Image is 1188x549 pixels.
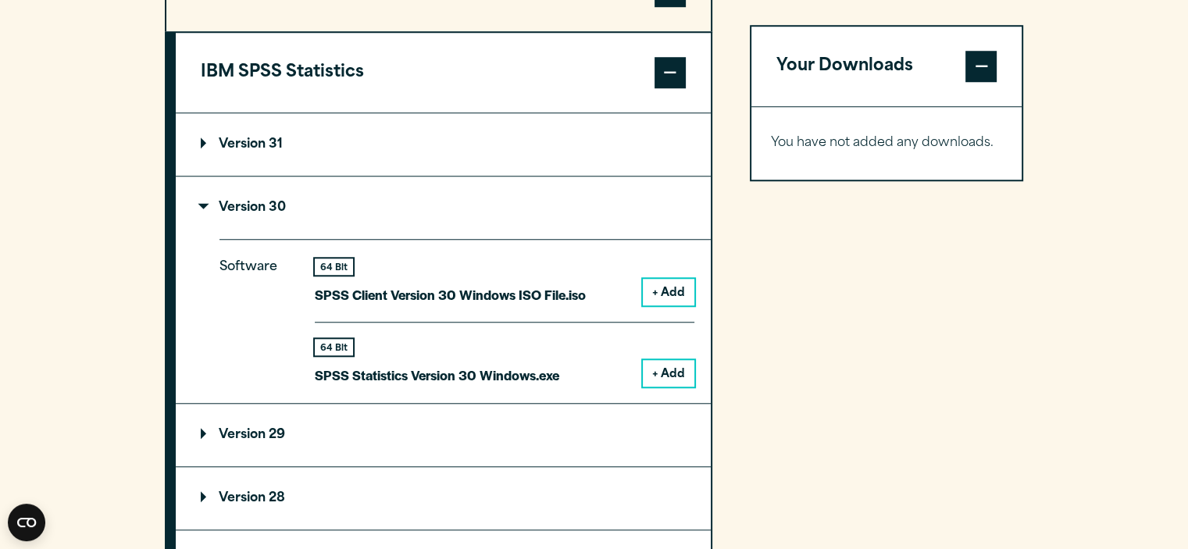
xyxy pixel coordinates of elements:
[176,467,711,529] summary: Version 28
[176,404,711,466] summary: Version 29
[315,364,559,387] p: SPSS Statistics Version 30 Windows.exe
[315,339,353,355] div: 64 Bit
[201,201,286,214] p: Version 30
[176,113,711,176] summary: Version 31
[176,176,711,239] summary: Version 30
[201,138,283,151] p: Version 31
[201,429,285,441] p: Version 29
[8,504,45,541] button: Open CMP widget
[176,33,711,112] button: IBM SPSS Statistics
[751,106,1022,180] div: Your Downloads
[219,256,290,374] p: Software
[771,132,1003,155] p: You have not added any downloads.
[751,27,1022,106] button: Your Downloads
[315,283,586,306] p: SPSS Client Version 30 Windows ISO File.iso
[201,492,285,504] p: Version 28
[315,258,353,275] div: 64 Bit
[643,360,694,387] button: + Add
[643,279,694,305] button: + Add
